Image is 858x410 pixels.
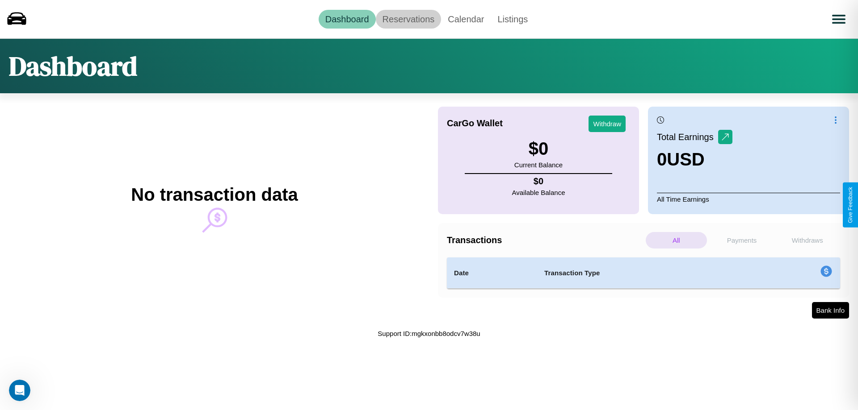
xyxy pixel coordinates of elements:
[512,176,565,186] h4: $ 0
[512,186,565,199] p: Available Balance
[131,185,298,205] h2: No transaction data
[812,302,849,319] button: Bank Info
[711,232,773,248] p: Payments
[447,118,503,128] h4: CarGo Wallet
[378,327,480,340] p: Support ID: mgkxonbb8odcv7w38u
[319,10,376,29] a: Dashboard
[589,116,626,132] button: Withdraw
[447,257,840,289] table: simple table
[657,149,732,170] h3: 0 USD
[646,232,707,248] p: All
[514,159,563,171] p: Current Balance
[9,48,137,84] h1: Dashboard
[441,10,491,29] a: Calendar
[657,193,840,205] p: All Time Earnings
[847,187,854,223] div: Give Feedback
[657,129,718,145] p: Total Earnings
[376,10,442,29] a: Reservations
[9,380,30,401] iframe: Intercom live chat
[777,232,838,248] p: Withdraws
[454,268,530,278] h4: Date
[544,268,747,278] h4: Transaction Type
[447,235,643,245] h4: Transactions
[826,7,851,32] button: Open menu
[491,10,534,29] a: Listings
[514,139,563,159] h3: $ 0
